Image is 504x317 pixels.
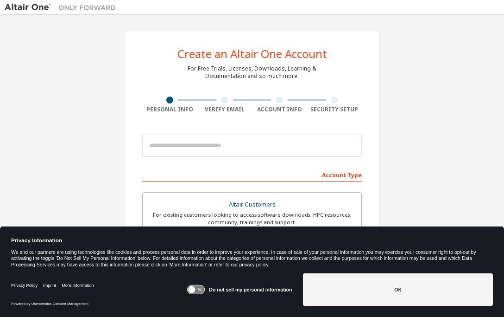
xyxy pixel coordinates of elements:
[197,106,252,113] div: Verify Email
[142,167,362,182] div: Account Type
[142,106,197,113] div: Personal Info
[307,106,362,113] div: Security Setup
[177,48,327,59] div: Create an Altair One Account
[252,106,307,113] div: Account Info
[188,65,316,80] div: For Free Trials, Licenses, Downloads, Learning & Documentation and so much more.
[5,3,120,12] img: Altair One
[148,211,356,226] div: For existing customers looking to access software downloads, HPC resources, community, trainings ...
[148,198,356,211] div: Altair Customers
